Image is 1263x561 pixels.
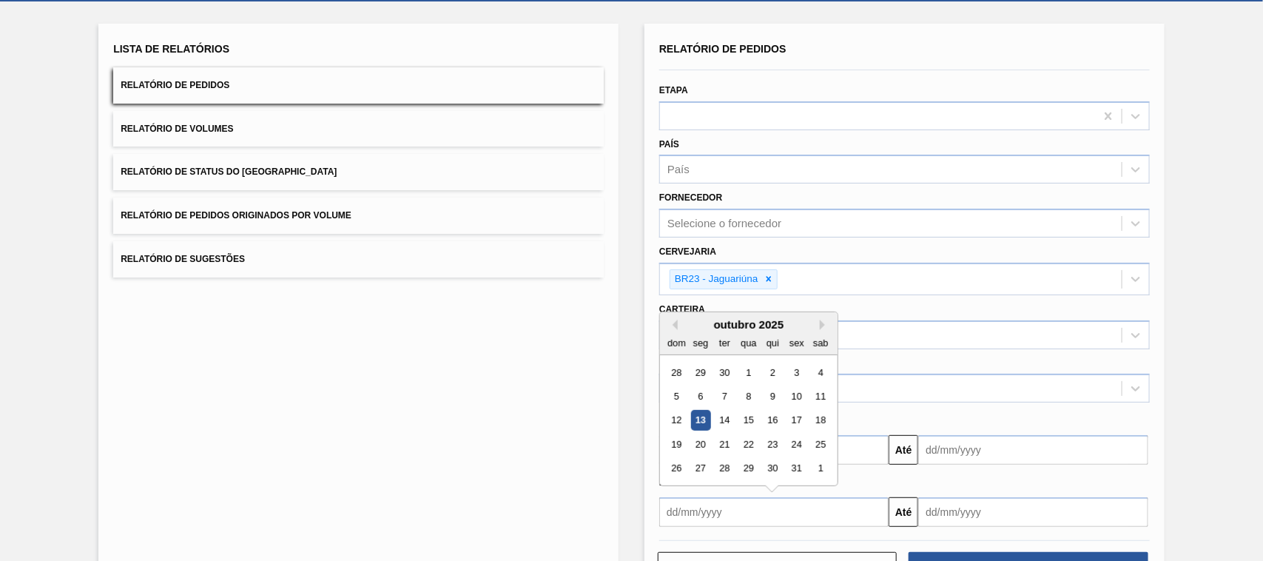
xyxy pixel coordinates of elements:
div: sab [811,333,831,353]
div: Choose segunda-feira, 27 de outubro de 2025 [691,459,711,479]
div: Choose terça-feira, 30 de setembro de 2025 [715,363,735,383]
div: sex [787,333,806,353]
label: País [659,139,679,150]
span: Relatório de Status do [GEOGRAPHIC_DATA] [121,167,337,177]
span: Relatório de Volumes [121,124,233,134]
div: Choose segunda-feira, 13 de outubro de 2025 [691,411,711,431]
div: Choose quarta-feira, 15 de outubro de 2025 [738,411,758,431]
input: dd/mm/yyyy [918,497,1148,527]
button: Relatório de Pedidos [113,67,604,104]
span: Lista de Relatórios [113,43,229,55]
button: Relatório de Volumes [113,111,604,147]
div: Choose terça-feira, 21 de outubro de 2025 [715,434,735,454]
div: Choose segunda-feira, 29 de setembro de 2025 [691,363,711,383]
div: qua [738,333,758,353]
div: Choose terça-feira, 14 de outubro de 2025 [715,411,735,431]
input: dd/mm/yyyy [918,435,1148,465]
div: País [667,164,690,176]
div: Choose quinta-feira, 2 de outubro de 2025 [763,363,783,383]
div: Choose segunda-feira, 6 de outubro de 2025 [691,386,711,406]
div: Selecione o fornecedor [667,218,781,230]
div: Choose domingo, 5 de outubro de 2025 [667,386,687,406]
div: Choose quinta-feira, 23 de outubro de 2025 [763,434,783,454]
div: Choose sexta-feira, 17 de outubro de 2025 [787,411,806,431]
div: Choose sexta-feira, 31 de outubro de 2025 [787,459,806,479]
div: Choose quarta-feira, 22 de outubro de 2025 [738,434,758,454]
div: Choose sexta-feira, 3 de outubro de 2025 [787,363,806,383]
div: BR23 - Jaguariúna [670,270,761,289]
span: Relatório de Pedidos [121,80,229,90]
div: seg [691,333,711,353]
div: Choose sexta-feira, 24 de outubro de 2025 [787,434,806,454]
div: Choose quarta-feira, 29 de outubro de 2025 [738,459,758,479]
div: Choose sábado, 11 de outubro de 2025 [811,386,831,406]
button: Até [889,497,918,527]
button: Relatório de Status do [GEOGRAPHIC_DATA] [113,154,604,190]
div: dom [667,333,687,353]
div: Choose quinta-feira, 30 de outubro de 2025 [763,459,783,479]
div: Choose domingo, 19 de outubro de 2025 [667,434,687,454]
div: Choose segunda-feira, 20 de outubro de 2025 [691,434,711,454]
div: qui [763,333,783,353]
button: Relatório de Pedidos Originados por Volume [113,198,604,234]
label: Etapa [659,85,688,95]
div: Choose quinta-feira, 9 de outubro de 2025 [763,386,783,406]
span: Relatório de Pedidos Originados por Volume [121,210,351,221]
div: Choose sexta-feira, 10 de outubro de 2025 [787,386,806,406]
div: Choose domingo, 28 de setembro de 2025 [667,363,687,383]
div: month 2025-10 [664,360,832,480]
div: Choose sábado, 25 de outubro de 2025 [811,434,831,454]
span: Relatório de Sugestões [121,254,245,264]
div: Choose domingo, 12 de outubro de 2025 [667,411,687,431]
label: Cervejaria [659,246,716,257]
div: outubro 2025 [660,318,838,331]
label: Carteira [659,304,705,315]
button: Até [889,435,918,465]
div: Choose sábado, 18 de outubro de 2025 [811,411,831,431]
input: dd/mm/yyyy [659,497,889,527]
div: Choose terça-feira, 7 de outubro de 2025 [715,386,735,406]
div: ter [715,333,735,353]
div: Choose terça-feira, 28 de outubro de 2025 [715,459,735,479]
button: Relatório de Sugestões [113,241,604,278]
div: Choose domingo, 26 de outubro de 2025 [667,459,687,479]
button: Next Month [820,320,830,330]
div: Choose quarta-feira, 8 de outubro de 2025 [738,386,758,406]
button: Previous Month [667,320,678,330]
span: Relatório de Pedidos [659,43,787,55]
label: Fornecedor [659,192,722,203]
div: Choose sábado, 1 de novembro de 2025 [811,459,831,479]
div: Choose sábado, 4 de outubro de 2025 [811,363,831,383]
div: Choose quinta-feira, 16 de outubro de 2025 [763,411,783,431]
div: Choose quarta-feira, 1 de outubro de 2025 [738,363,758,383]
